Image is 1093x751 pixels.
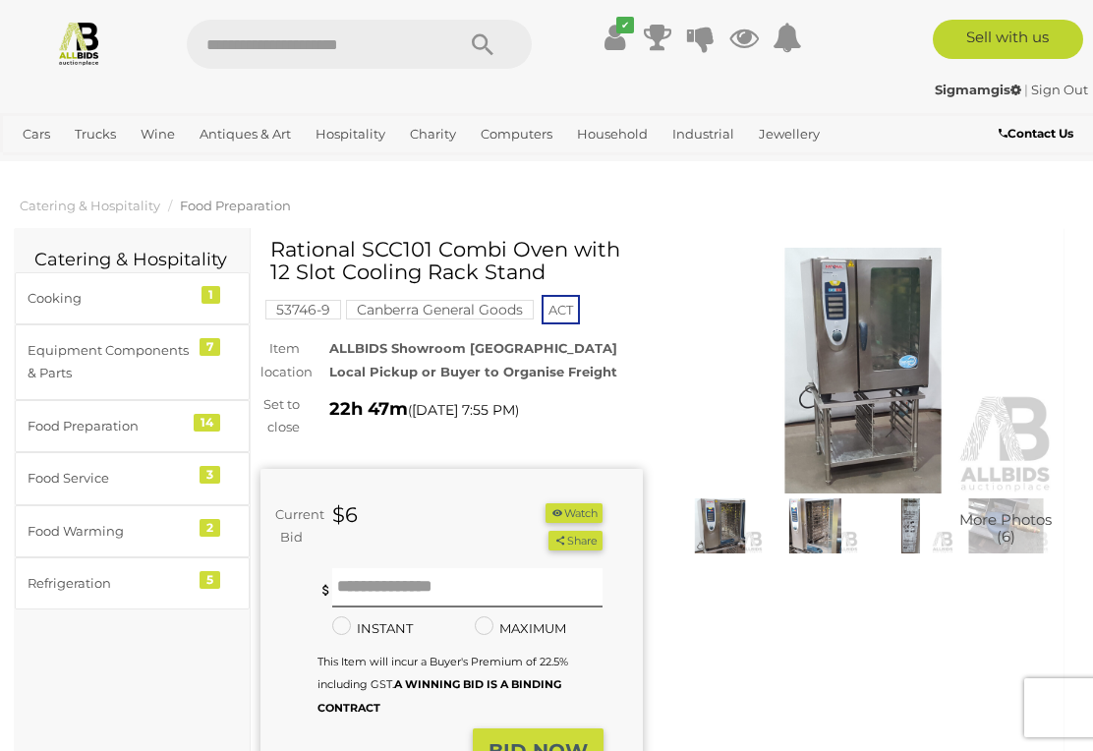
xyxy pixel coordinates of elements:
a: Hospitality [308,118,393,150]
label: INSTANT [332,617,413,640]
div: 1 [201,286,220,304]
span: ( ) [408,402,519,418]
a: Office [15,150,68,183]
span: | [1024,82,1028,97]
span: More Photos (6) [959,512,1052,545]
div: Equipment Components & Parts [28,339,190,385]
a: Refrigeration 5 [15,557,250,609]
mark: Canberra General Goods [346,300,534,319]
img: Rational SCC101 Combi Oven with 12 Slot Cooling Rack Stand [672,248,1055,493]
li: Watch this item [546,503,603,524]
small: This Item will incur a Buyer's Premium of 22.5% including GST. [317,655,568,715]
div: 5 [200,571,220,589]
strong: Local Pickup or Buyer to Organise Freight [329,364,617,379]
button: Share [548,531,603,551]
a: Sports [77,150,133,183]
a: 53746-9 [265,302,341,318]
div: 14 [194,414,220,432]
a: Cars [15,118,58,150]
b: A WINNING BID IS A BINDING CONTRACT [317,677,561,714]
a: Cooking 1 [15,272,250,324]
a: Canberra General Goods [346,302,534,318]
a: Wine [133,118,183,150]
img: Allbids.com.au [56,20,102,66]
div: Current Bid [260,503,317,549]
a: Jewellery [751,118,828,150]
div: 3 [200,466,220,484]
div: Food Warming [28,520,190,543]
a: Sign Out [1031,82,1088,97]
div: 7 [200,338,220,356]
h1: Rational SCC101 Combi Oven with 12 Slot Cooling Rack Stand [270,238,638,283]
img: Rational SCC101 Combi Oven with 12 Slot Cooling Rack Stand [868,498,953,553]
i: ✔ [616,17,634,33]
div: Food Service [28,467,190,490]
a: Food Preparation [180,198,291,213]
div: Set to close [246,393,315,439]
h2: Catering & Hospitality [34,251,230,270]
a: Industrial [664,118,742,150]
a: Trucks [67,118,124,150]
a: Charity [402,118,464,150]
button: Watch [546,503,603,524]
a: Catering & Hospitality [20,198,160,213]
div: 2 [200,519,220,537]
a: Food Warming 2 [15,505,250,557]
div: Cooking [28,287,190,310]
a: Household [569,118,656,150]
strong: Sigmamgis [935,82,1021,97]
strong: ALLBIDS Showroom [GEOGRAPHIC_DATA] [329,340,617,356]
a: Food Service 3 [15,452,250,504]
b: Contact Us [999,126,1073,141]
label: MAXIMUM [475,617,566,640]
a: [GEOGRAPHIC_DATA] [142,150,297,183]
strong: $6 [332,502,358,527]
div: Item location [246,337,315,383]
span: ACT [542,295,580,324]
button: Search [433,20,532,69]
a: Contact Us [999,123,1078,144]
img: Rational SCC101 Combi Oven with 12 Slot Cooling Rack Stand [963,498,1049,553]
img: Rational SCC101 Combi Oven with 12 Slot Cooling Rack Stand [773,498,858,553]
a: Antiques & Art [192,118,299,150]
a: Sell with us [933,20,1083,59]
mark: 53746-9 [265,300,341,319]
a: More Photos(6) [963,498,1049,553]
span: [DATE] 7:55 PM [412,401,515,419]
a: Sigmamgis [935,82,1024,97]
a: Computers [473,118,560,150]
div: Food Preparation [28,415,190,437]
a: ✔ [600,20,629,55]
a: Equipment Components & Parts 7 [15,324,250,400]
img: Rational SCC101 Combi Oven with 12 Slot Cooling Rack Stand [677,498,763,553]
a: Food Preparation 14 [15,400,250,452]
strong: 22h 47m [329,398,408,420]
div: Refrigeration [28,572,190,595]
